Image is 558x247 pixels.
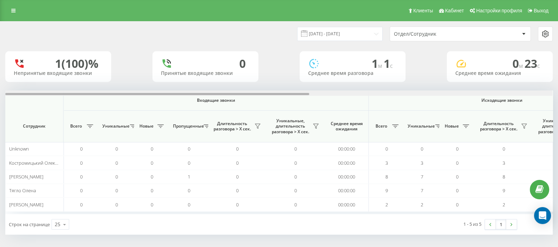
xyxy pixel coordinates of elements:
span: 0 [294,146,297,152]
span: 2 [385,201,388,208]
span: 8 [503,174,505,180]
span: Всего [372,123,390,129]
span: 7 [421,187,423,194]
span: 8 [385,174,388,180]
span: 0 [294,201,297,208]
span: Кабинет [445,8,464,13]
span: [PERSON_NAME] [9,201,43,208]
span: 0 [188,146,190,152]
span: 0 [294,174,297,180]
span: Среднее время ожидания [330,121,363,132]
span: 0 [115,146,118,152]
span: 0 [236,160,239,166]
span: Длительность разговора > Х сек. [478,121,519,132]
span: 3 [385,160,388,166]
span: 0 [188,160,190,166]
span: Выход [534,8,548,13]
span: Новые [443,123,461,129]
span: Unknown [9,146,29,152]
span: Длительность разговора > Х сек. [212,121,252,132]
span: 0 [236,187,239,194]
span: 0 [294,187,297,194]
span: 0 [503,146,505,152]
div: 0 [239,57,246,70]
span: 0 [188,187,190,194]
span: 0 [236,174,239,180]
div: Среднее время ожидания [455,70,544,76]
div: 25 [55,221,60,228]
span: 23 [524,56,540,71]
span: c [537,62,540,70]
span: 3 [503,160,505,166]
span: 7 [421,174,423,180]
span: 0 [294,160,297,166]
span: Сотрудник [11,123,57,129]
span: 0 [456,160,458,166]
span: c [390,62,393,70]
span: 0 [80,201,83,208]
span: 0 [151,160,153,166]
span: 3 [421,160,423,166]
div: Принятые входящие звонки [161,70,250,76]
span: Строк на странице [9,221,50,228]
span: м [378,62,384,70]
span: 0 [456,146,458,152]
span: 0 [456,187,458,194]
span: [PERSON_NAME] [9,174,43,180]
span: Настройки профиля [476,8,522,13]
td: 00:00:00 [325,170,369,184]
span: 2 [421,201,423,208]
span: 0 [115,201,118,208]
span: 0 [151,174,153,180]
span: 0 [115,187,118,194]
span: 1 [384,56,393,71]
span: 0 [456,201,458,208]
td: 00:00:00 [325,142,369,156]
span: 2 [503,201,505,208]
div: Отдел/Сотрудник [394,31,478,37]
span: 0 [236,146,239,152]
a: 1 [496,219,506,229]
span: Уникальные, длительность разговора > Х сек. [270,118,311,135]
span: 9 [503,187,505,194]
span: 0 [80,160,83,166]
td: 00:00:00 [325,198,369,211]
span: Уникальные [102,123,128,129]
div: Непринятые входящие звонки [14,70,103,76]
span: Пропущенные [173,123,202,129]
span: Всего [67,123,85,129]
span: 0 [115,160,118,166]
span: Входящие звонки [82,98,350,103]
td: 00:00:00 [325,156,369,170]
span: 0 [188,201,190,208]
span: Уникальные [408,123,433,129]
div: 1 - 5 из 5 [463,220,481,228]
span: м [519,62,524,70]
span: 0 [151,187,153,194]
span: 0 [151,201,153,208]
span: Тягло Олена [9,187,36,194]
span: 1 [188,174,190,180]
span: 1 [372,56,384,71]
td: 00:00:00 [325,184,369,198]
span: 0 [421,146,423,152]
span: 0 [512,56,524,71]
span: 0 [236,201,239,208]
span: 0 [456,174,458,180]
span: Костромицький Олександр [9,160,68,166]
span: 0 [80,174,83,180]
div: Среднее время разговора [308,70,397,76]
span: 0 [151,146,153,152]
span: 9 [385,187,388,194]
span: 0 [385,146,388,152]
div: 1 (100)% [55,57,98,70]
div: Open Intercom Messenger [534,207,551,224]
span: 0 [80,187,83,194]
span: Новые [138,123,155,129]
span: Клиенты [413,8,433,13]
span: 0 [80,146,83,152]
span: 0 [115,174,118,180]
